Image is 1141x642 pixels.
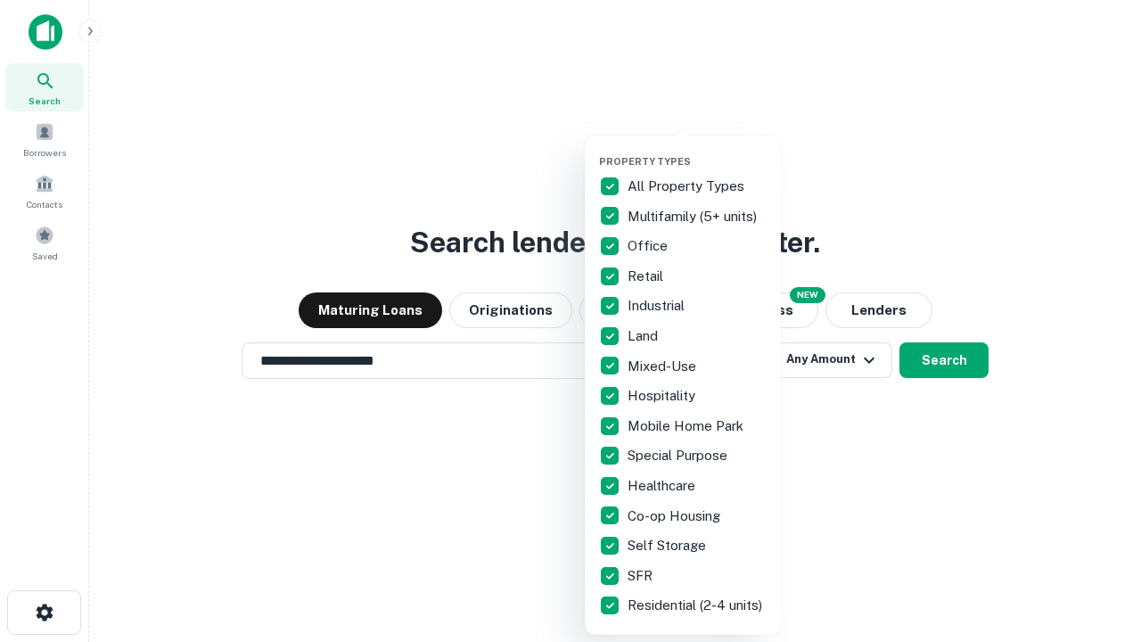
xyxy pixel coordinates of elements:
p: Multifamily (5+ units) [628,206,760,227]
p: Land [628,325,661,347]
p: Mobile Home Park [628,416,747,437]
p: Industrial [628,295,688,317]
iframe: Chat Widget [1052,499,1141,585]
p: Self Storage [628,535,710,556]
span: Property Types [599,156,691,167]
p: Residential (2-4 units) [628,595,766,616]
p: Office [628,235,671,257]
p: Retail [628,266,667,287]
p: SFR [628,565,656,587]
p: Special Purpose [628,445,731,466]
p: Healthcare [628,475,699,497]
p: All Property Types [628,176,748,197]
p: Co-op Housing [628,506,724,527]
p: Hospitality [628,385,699,407]
p: Mixed-Use [628,356,700,377]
